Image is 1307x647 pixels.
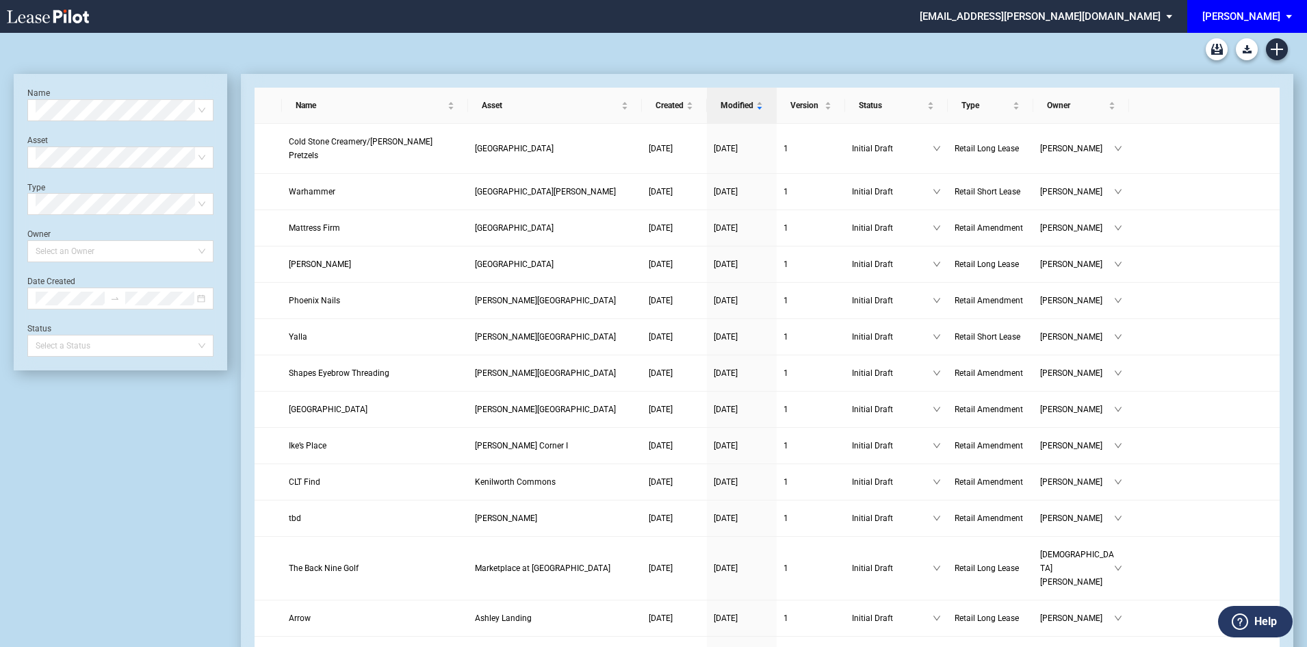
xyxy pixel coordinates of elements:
span: [DATE] [649,296,673,305]
span: down [933,405,941,414]
span: Retail Amendment [955,405,1023,414]
a: [DATE] [649,185,700,199]
a: 1 [784,330,838,344]
span: [DATE] [714,296,738,305]
span: 1 [784,405,788,414]
a: 1 [784,366,838,380]
th: Status [845,88,948,124]
a: 1 [784,511,838,525]
button: Help [1218,606,1293,637]
span: 1 [784,368,788,378]
a: [GEOGRAPHIC_DATA] [475,257,635,271]
th: Name [282,88,468,124]
span: Initial Draft [852,561,933,575]
span: [DATE] [649,187,673,196]
span: Modified [721,99,753,112]
span: [DATE] [714,613,738,623]
span: down [1114,614,1122,622]
a: [PERSON_NAME][GEOGRAPHIC_DATA] [475,403,635,416]
button: Download Blank Form [1236,38,1258,60]
span: [DATE] [649,405,673,414]
span: [DATE] [714,441,738,451]
span: down [1114,369,1122,377]
a: Retail Amendment [955,294,1026,307]
a: Ashley Landing [475,611,635,625]
a: Mattress Firm [289,221,461,235]
span: Ashley Landing [475,613,532,623]
a: [PERSON_NAME] [475,511,635,525]
span: Cold Stone Creamery/Wetzel’s Pretzels [289,137,432,160]
span: down [1114,296,1122,305]
a: 1 [784,611,838,625]
span: Retail Amendment [955,223,1023,233]
a: Retail Short Lease [955,330,1026,344]
span: Mattress Firm [289,223,340,233]
span: [DATE] [714,513,738,523]
span: Initial Draft [852,185,933,199]
label: Date Created [27,277,75,286]
span: down [1114,564,1122,572]
span: [PERSON_NAME] [1040,403,1114,416]
a: [DATE] [649,142,700,155]
a: Shapes Eyebrow Threading [289,366,461,380]
span: Retail Short Lease [955,187,1020,196]
label: Help [1254,613,1277,631]
span: 1 [784,296,788,305]
a: The Back Nine Golf [289,561,461,575]
span: [DATE] [649,144,673,153]
span: Retail Amendment [955,513,1023,523]
a: Phoenix Nails [289,294,461,307]
th: Modified [707,88,777,124]
label: Asset [27,136,48,145]
span: down [933,296,941,305]
a: 1 [784,221,838,235]
a: Warhammer [289,185,461,199]
a: [DATE] [714,294,770,307]
a: [DATE] [714,561,770,575]
a: [PERSON_NAME][GEOGRAPHIC_DATA] [475,294,635,307]
a: Yalla [289,330,461,344]
span: down [1114,442,1122,450]
span: down [1114,260,1122,268]
a: [DATE] [714,439,770,453]
span: Version [790,99,822,112]
span: Initial Draft [852,221,933,235]
span: down [933,614,941,622]
span: Retail Long Lease [955,259,1019,269]
span: Burtonsville Crossing [475,144,554,153]
a: [DATE] [649,330,700,344]
span: down [1114,514,1122,522]
a: Ike’s Place [289,439,461,453]
span: [DATE] [714,368,738,378]
span: [DATE] [649,441,673,451]
span: Retail Long Lease [955,613,1019,623]
span: Van Dorn Plaza [475,368,616,378]
span: to [110,294,120,303]
span: Name [296,99,445,112]
span: [DATE] [714,477,738,487]
span: Warhammer [289,187,335,196]
th: Type [948,88,1033,124]
span: [DATE] [649,513,673,523]
a: Marketplace at [GEOGRAPHIC_DATA] [475,561,635,575]
span: Montgomery Village Crossing [475,296,616,305]
a: [DATE] [714,511,770,525]
a: [DATE] [714,185,770,199]
a: [GEOGRAPHIC_DATA][PERSON_NAME] [475,185,635,199]
th: Asset [468,88,642,124]
span: [DATE] [714,332,738,342]
span: [PERSON_NAME] [1040,439,1114,453]
a: [DATE] [649,611,700,625]
a: 1 [784,403,838,416]
label: Owner [27,229,51,239]
span: Callens Corner I [475,441,568,451]
span: [DATE] [649,477,673,487]
a: Create new document [1266,38,1288,60]
span: [PERSON_NAME] [1040,221,1114,235]
span: Shapes Eyebrow Threading [289,368,389,378]
span: Atherton [475,513,537,523]
span: down [933,478,941,486]
span: Kenilworth Commons [475,477,556,487]
a: Retail Amendment [955,366,1026,380]
a: [DATE] [649,366,700,380]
